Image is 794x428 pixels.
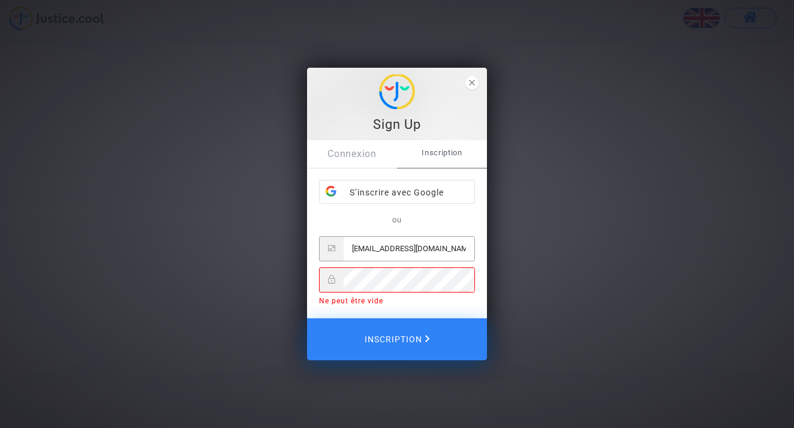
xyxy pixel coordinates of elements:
span: ou [392,215,402,224]
button: Inscription [307,318,487,360]
a: Connexion [307,140,397,168]
span: Inscription [397,140,487,165]
div: Sign Up [314,116,480,134]
input: Email [344,237,474,261]
div: S’inscrire avec Google [320,180,474,204]
div: Ne peut être vide [319,296,475,306]
span: Inscription [365,327,430,352]
input: Password [344,268,474,292]
span: close [465,76,479,89]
